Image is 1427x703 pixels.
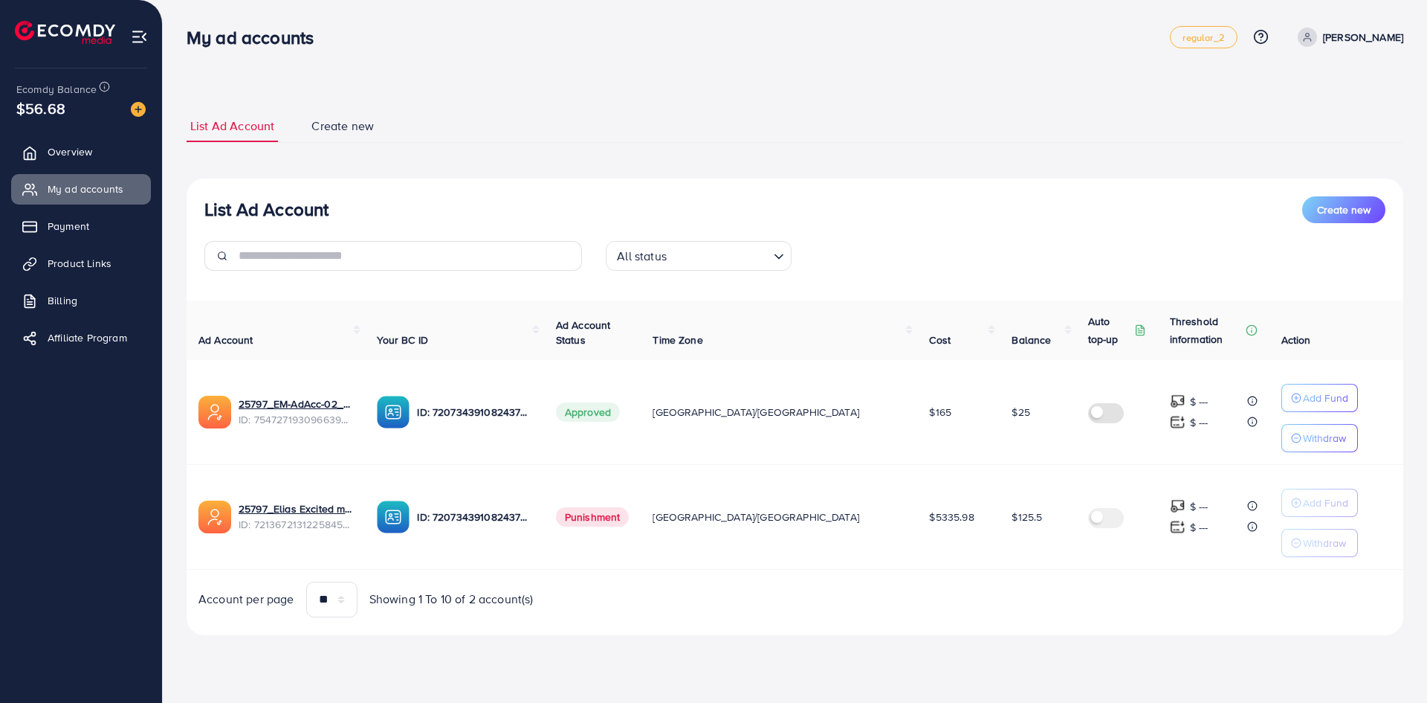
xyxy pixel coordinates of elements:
[48,256,111,271] span: Product Links
[606,241,792,271] div: Search for option
[1281,529,1358,557] button: Withdraw
[929,510,974,524] span: $5335.98
[204,199,329,220] h3: List Ad Account
[1317,202,1371,217] span: Create new
[11,323,151,353] a: Affiliate Program
[1303,389,1348,407] p: Add Fund
[417,508,531,526] p: ID: 7207343910824378369
[1170,519,1185,535] img: top-up amount
[653,405,859,420] span: [GEOGRAPHIC_DATA]/[GEOGRAPHIC_DATA]
[377,396,410,428] img: ic-ba-acc.ded83a64.svg
[1281,384,1358,412] button: Add Fund
[198,591,294,608] span: Account per page
[239,517,353,532] span: ID: 7213672131225845762
[1170,414,1185,430] img: top-up amount
[1190,393,1208,411] p: $ ---
[239,501,353,532] div: <span class='underline'>25797_Elias Excited media_1679944075357</span></br>7213672131225845762
[1012,510,1042,524] span: $125.5
[929,333,951,347] span: Cost
[239,501,353,516] a: 25797_Elias Excited media_1679944075357
[556,318,611,347] span: Ad Account Status
[1303,534,1346,552] p: Withdraw
[311,118,374,135] span: Create new
[16,97,65,119] span: $56.68
[1170,26,1237,48] a: regular_2
[1303,494,1348,512] p: Add Fund
[239,412,353,427] span: ID: 7547271930966392849
[556,507,630,527] span: Punishment
[929,405,951,420] span: $165
[1170,312,1243,348] p: Threshold information
[1088,312,1131,348] p: Auto top-up
[1281,489,1358,517] button: Add Fund
[417,403,531,421] p: ID: 7207343910824378369
[11,286,151,315] a: Billing
[11,248,151,278] a: Product Links
[671,243,768,267] input: Search for option
[198,333,253,347] span: Ad Account
[1281,424,1358,452] button: Withdraw
[11,174,151,204] a: My ad accounts
[131,102,146,117] img: image
[48,330,127,345] span: Affiliate Program
[1190,414,1208,431] p: $ ---
[1281,333,1311,347] span: Action
[614,245,670,267] span: All status
[11,137,151,167] a: Overview
[1190,498,1208,516] p: $ ---
[239,397,353,427] div: <span class='underline'>25797_EM-AdAcc-02_1757236227748</span></br>7547271930966392849
[653,510,859,524] span: [GEOGRAPHIC_DATA]/[GEOGRAPHIC_DATA]
[239,397,353,411] a: 25797_EM-AdAcc-02_1757236227748
[190,118,274,135] span: List Ad Account
[48,219,89,234] span: Payment
[1190,519,1208,536] p: $ ---
[1012,333,1051,347] span: Balance
[11,211,151,241] a: Payment
[16,82,97,97] span: Ecomdy Balance
[1303,429,1346,447] p: Withdraw
[198,396,231,428] img: ic-ads-acc.e4c84228.svg
[377,501,410,533] img: ic-ba-acc.ded83a64.svg
[377,333,428,347] span: Your BC ID
[653,333,702,347] span: Time Zone
[48,144,92,159] span: Overview
[1302,196,1385,223] button: Create new
[1170,498,1185,514] img: top-up amount
[556,402,620,422] span: Approved
[1012,405,1029,420] span: $25
[48,293,77,308] span: Billing
[131,28,148,45] img: menu
[1182,33,1224,42] span: regular_2
[48,182,123,196] span: My ad accounts
[369,591,534,608] span: Showing 1 To 10 of 2 account(s)
[187,27,326,48] h3: My ad accounts
[1364,636,1416,692] iframe: Chat
[1292,28,1403,47] a: [PERSON_NAME]
[1323,28,1403,46] p: [PERSON_NAME]
[15,21,115,44] img: logo
[198,501,231,533] img: ic-ads-acc.e4c84228.svg
[1170,394,1185,409] img: top-up amount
